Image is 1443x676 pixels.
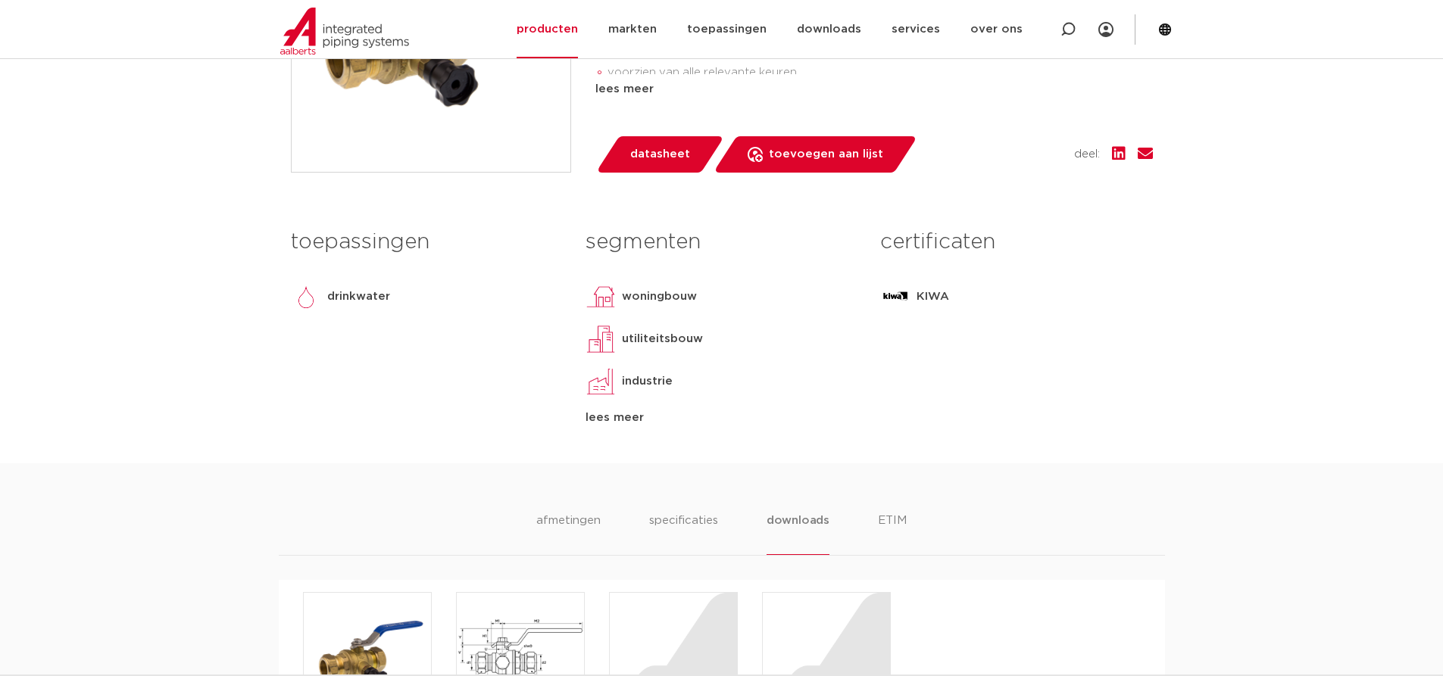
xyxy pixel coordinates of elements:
[291,227,563,257] h3: toepassingen
[595,80,1153,98] div: lees meer
[880,227,1152,257] h3: certificaten
[878,512,907,555] li: ETIM
[1074,145,1100,164] span: deel:
[880,282,910,312] img: KIWA
[622,288,697,306] p: woningbouw
[586,409,857,427] div: lees meer
[586,324,616,354] img: utiliteitsbouw
[586,282,616,312] img: woningbouw
[327,288,390,306] p: drinkwater
[536,512,601,555] li: afmetingen
[917,288,949,306] p: KIWA
[607,61,1153,85] li: voorzien van alle relevante keuren
[622,372,673,391] p: industrie
[767,512,829,555] li: downloads
[595,136,724,173] a: datasheet
[630,142,690,167] span: datasheet
[622,330,703,348] p: utiliteitsbouw
[586,227,857,257] h3: segmenten
[586,366,616,397] img: industrie
[291,282,321,312] img: drinkwater
[769,142,883,167] span: toevoegen aan lijst
[649,512,718,555] li: specificaties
